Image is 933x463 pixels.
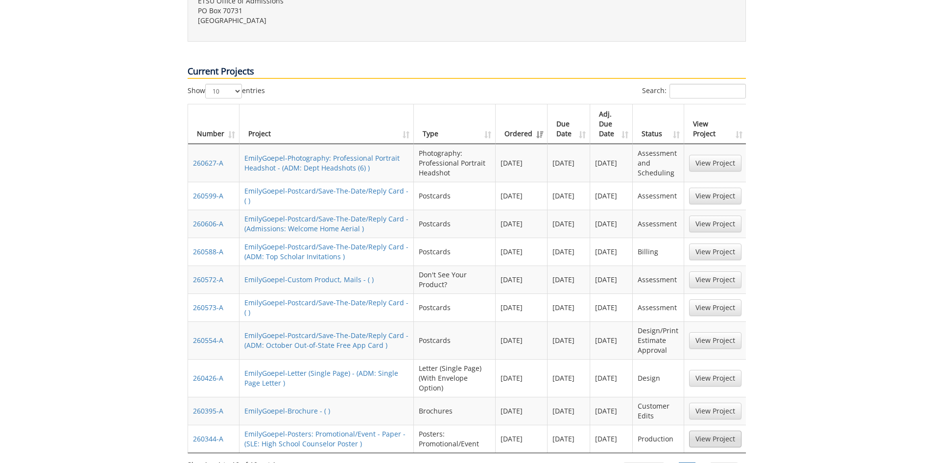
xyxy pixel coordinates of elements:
a: 260627-A [193,158,223,168]
td: [DATE] [590,210,633,238]
input: Search: [670,84,746,98]
label: Show entries [188,84,265,98]
a: EmilyGoepel-Postcard/Save-The-Date/Reply Card - ( ) [244,186,408,205]
td: [DATE] [496,359,548,397]
td: Postcards [414,210,496,238]
td: Posters: Promotional/Event [414,425,496,453]
td: [DATE] [548,359,590,397]
th: Status: activate to sort column ascending [633,104,684,144]
a: 260588-A [193,247,223,256]
a: View Project [689,155,742,171]
td: [DATE] [548,266,590,293]
td: Brochures [414,397,496,425]
td: Photography: Professional Portrait Headshot [414,144,496,182]
td: [DATE] [548,425,590,453]
td: Design [633,359,684,397]
a: 260573-A [193,303,223,312]
td: [DATE] [548,321,590,359]
select: Showentries [205,84,242,98]
th: Due Date: activate to sort column ascending [548,104,590,144]
a: 260554-A [193,336,223,345]
td: [DATE] [590,293,633,321]
td: [DATE] [548,182,590,210]
td: [DATE] [548,238,590,266]
a: 260572-A [193,275,223,284]
a: View Project [689,216,742,232]
p: Current Projects [188,65,746,79]
a: View Project [689,431,742,447]
td: [DATE] [590,321,633,359]
td: Billing [633,238,684,266]
p: PO Box 70731 [198,6,459,16]
td: Assessment [633,293,684,321]
a: 260344-A [193,434,223,443]
th: Adj. Due Date: activate to sort column ascending [590,104,633,144]
td: Assessment [633,210,684,238]
td: [DATE] [590,359,633,397]
td: [DATE] [496,293,548,321]
td: [DATE] [496,321,548,359]
th: Project: activate to sort column ascending [239,104,414,144]
td: [DATE] [496,425,548,453]
a: EmilyGoepel-Postcard/Save-The-Date/Reply Card - (ADM: Top Scholar Invitations ) [244,242,408,261]
td: Assessment [633,266,684,293]
td: Don't See Your Product? [414,266,496,293]
td: [DATE] [496,144,548,182]
th: Number: activate to sort column ascending [188,104,239,144]
a: EmilyGoepel-Postcard/Save-The-Date/Reply Card - (Admissions: Welcome Home Aerial ) [244,214,408,233]
td: [DATE] [496,266,548,293]
td: Postcards [414,321,496,359]
td: Design/Print Estimate Approval [633,321,684,359]
a: 260599-A [193,191,223,200]
td: [DATE] [496,182,548,210]
td: [DATE] [590,144,633,182]
td: [DATE] [590,238,633,266]
td: [DATE] [496,210,548,238]
td: [DATE] [496,397,548,425]
td: [DATE] [548,293,590,321]
td: Production [633,425,684,453]
td: [DATE] [548,210,590,238]
a: EmilyGoepel-Letter (Single Page) - (ADM: Single Page Letter ) [244,368,398,388]
td: [DATE] [590,182,633,210]
td: [DATE] [548,144,590,182]
td: [DATE] [548,397,590,425]
a: EmilyGoepel-Brochure - ( ) [244,406,330,415]
td: [DATE] [590,425,633,453]
a: EmilyGoepel-Custom Product, Mails - ( ) [244,275,374,284]
a: 260395-A [193,406,223,415]
th: Type: activate to sort column ascending [414,104,496,144]
td: Assessment and Scheduling [633,144,684,182]
a: View Project [689,271,742,288]
a: View Project [689,244,742,260]
td: Postcards [414,293,496,321]
a: EmilyGoepel-Postcard/Save-The-Date/Reply Card - (ADM: October Out-of-State Free App Card ) [244,331,408,350]
a: 260606-A [193,219,223,228]
a: EmilyGoepel-Postcard/Save-The-Date/Reply Card - ( ) [244,298,408,317]
a: View Project [689,332,742,349]
a: EmilyGoepel-Posters: Promotional/Event - Paper - (SLE: High School Counselor Poster ) [244,429,406,448]
td: [DATE] [590,266,633,293]
a: EmilyGoepel-Photography: Professional Portrait Headshot - (ADM: Dept Headshots (6) ) [244,153,400,172]
a: View Project [689,370,742,387]
th: Ordered: activate to sort column ascending [496,104,548,144]
p: [GEOGRAPHIC_DATA] [198,16,459,25]
label: Search: [642,84,746,98]
td: [DATE] [496,238,548,266]
td: [DATE] [590,397,633,425]
td: Postcards [414,238,496,266]
td: Postcards [414,182,496,210]
a: View Project [689,299,742,316]
a: View Project [689,188,742,204]
th: View Project: activate to sort column ascending [684,104,746,144]
td: Assessment [633,182,684,210]
a: 260426-A [193,373,223,383]
td: Customer Edits [633,397,684,425]
a: View Project [689,403,742,419]
td: Letter (Single Page) (With Envelope Option) [414,359,496,397]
